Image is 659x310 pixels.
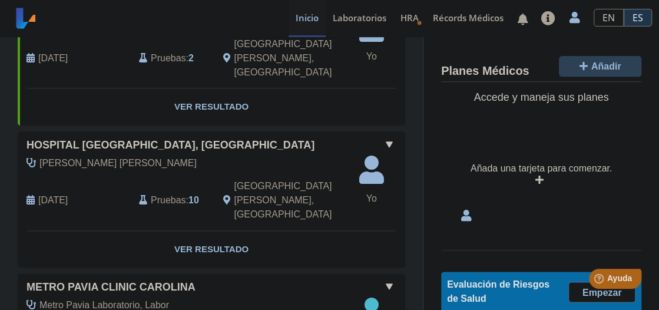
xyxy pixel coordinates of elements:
[27,279,196,295] span: Metro Pavia Clinic Carolina
[18,231,405,268] a: Ver Resultado
[447,279,549,304] span: Evaluación de Riesgos de Salud
[441,64,529,78] h4: Planes Médicos
[234,37,346,80] span: San Juan, PR
[352,192,391,206] span: Yo
[582,288,622,298] span: Empezar
[130,37,214,80] div: :
[400,12,419,24] span: HRA
[188,53,194,63] b: 2
[471,161,612,176] div: Añada una tarjeta para comenzar.
[38,193,68,207] span: 2025-08-26
[130,179,214,222] div: :
[27,137,314,153] span: Hospital [GEOGRAPHIC_DATA], [GEOGRAPHIC_DATA]
[559,56,641,77] button: Añadir
[151,51,186,65] span: Pruebas
[39,156,197,170] span: Rodriguez Carrasquillo, Luis
[554,264,646,297] iframe: Help widget launcher
[234,179,346,222] span: San Juan, PR
[473,91,608,103] span: Accede y maneja sus planes
[151,193,186,207] span: Pruebas
[594,9,624,27] a: EN
[624,9,652,27] a: ES
[188,195,199,205] b: 10
[591,61,621,71] span: Añadir
[18,88,405,126] a: Ver Resultado
[352,50,391,64] span: Yo
[38,51,68,65] span: 2022-06-14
